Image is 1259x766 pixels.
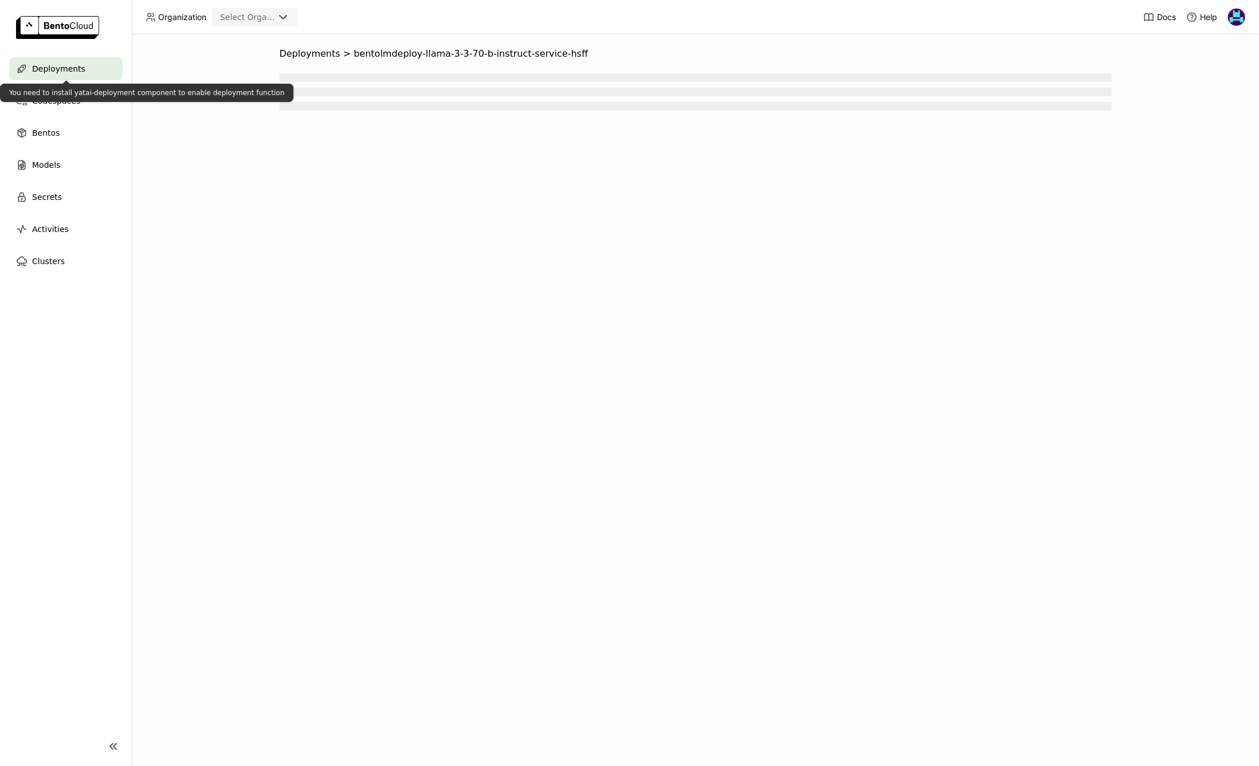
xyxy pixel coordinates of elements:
span: Activities [32,222,69,236]
a: Secrets [9,186,123,209]
span: Docs [1157,12,1176,22]
span: Bentos [32,126,60,140]
span: Clusters [32,254,65,268]
a: Clusters [9,250,123,273]
a: Activities [9,218,123,241]
a: Bentos [9,121,123,144]
img: logo [16,16,99,39]
div: Select Organization [220,11,276,23]
span: Deployments [280,48,340,60]
span: Help [1200,12,1217,22]
span: Models [32,158,60,172]
span: bentolmdeploy-llama-3-3-70-b-instruct-service-hsff [354,48,588,60]
span: Organization [158,12,206,22]
nav: Breadcrumbs navigation [280,48,1112,60]
span: Secrets [32,190,62,204]
img: David Zhu [1228,9,1245,26]
span: > [340,48,354,60]
div: Help [1186,11,1217,23]
a: Models [9,154,123,176]
a: Docs [1143,11,1176,23]
span: Deployments [32,62,85,76]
